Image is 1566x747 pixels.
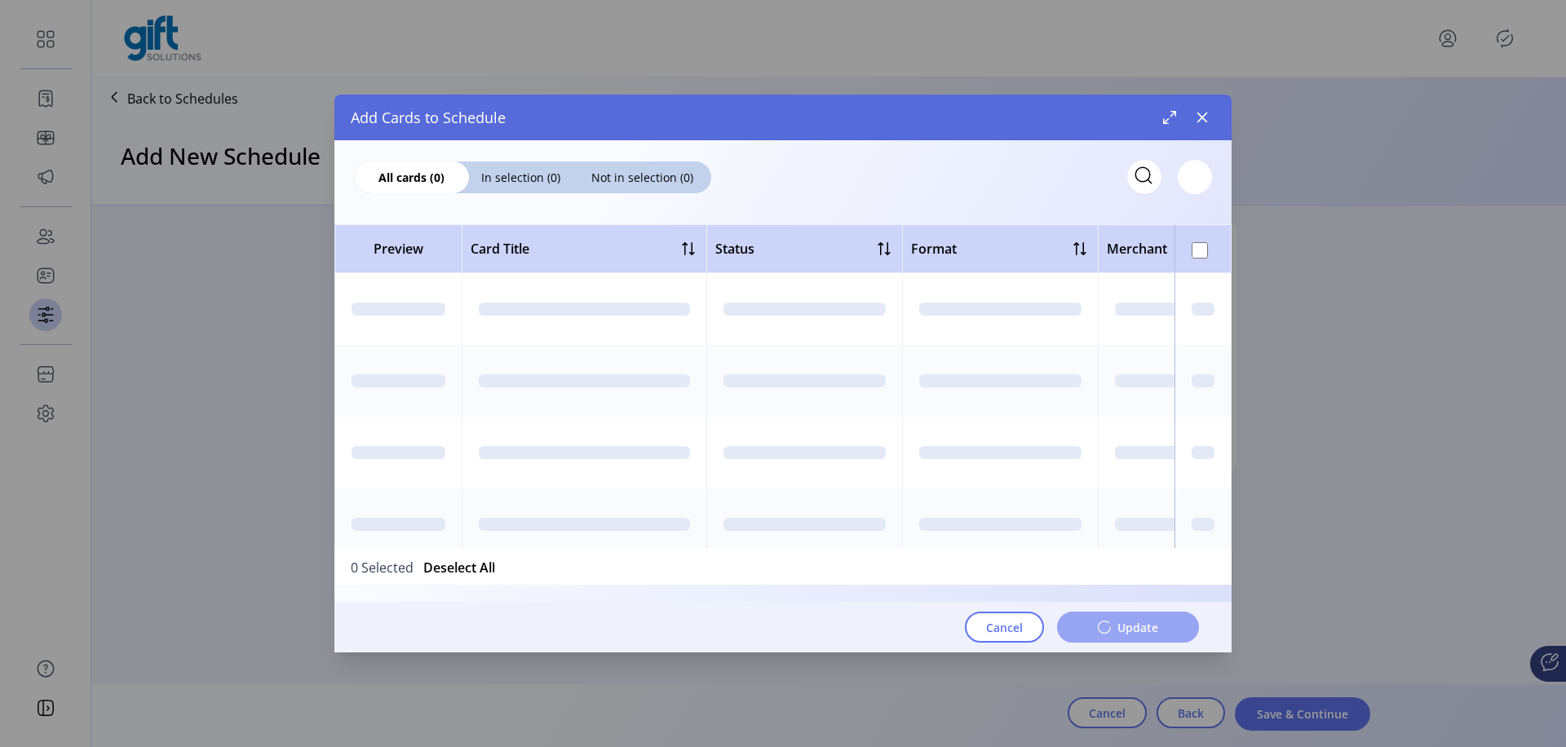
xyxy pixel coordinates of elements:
div: Status [715,239,754,259]
span: All cards (0) [354,169,469,186]
div: Not in selection (0) [573,161,711,193]
span: Card Title [471,239,529,259]
button: Maximize [1157,104,1183,130]
span: Add Cards to Schedule [351,107,506,129]
span: Not in selection (0) [573,169,711,186]
span: In selection (0) [469,169,573,186]
span: Format [911,239,957,259]
div: In selection (0) [469,161,573,193]
button: Deselect All [423,558,495,577]
button: Cancel [965,612,1044,643]
span: Cancel [986,619,1023,636]
span: 0 Selected [351,558,414,575]
span: Merchant [1107,239,1167,259]
span: Preview [343,239,453,259]
button: Filter Button [1178,160,1212,194]
div: All cards (0) [354,161,469,193]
